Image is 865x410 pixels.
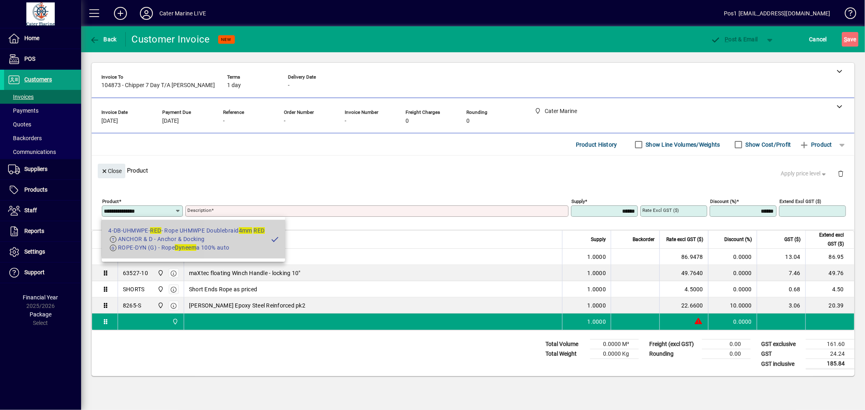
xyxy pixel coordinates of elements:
[844,36,847,43] span: S
[811,231,844,248] span: Extend excl GST ($)
[189,253,258,261] span: Bow Roller V type 90d x 80
[123,269,148,277] div: 63527-10
[155,252,165,261] span: Cater Marine
[831,164,850,183] button: Delete
[90,36,117,43] span: Back
[784,235,801,244] span: GST ($)
[805,265,854,281] td: 49.76
[588,318,606,326] span: 1.0000
[757,249,805,265] td: 13.04
[123,235,133,244] span: Item
[170,317,179,326] span: Cater Marine
[842,32,859,47] button: Save
[288,82,290,89] span: -
[590,349,639,359] td: 0.0000 Kg
[666,235,703,244] span: Rate excl GST ($)
[708,281,757,297] td: 0.0000
[123,301,142,310] div: 8265-S
[839,2,855,28] a: Knowledge Base
[708,265,757,281] td: 0.0000
[4,263,81,283] a: Support
[806,359,854,369] td: 185.84
[588,285,606,293] span: 1.0000
[807,32,829,47] button: Cancel
[571,199,585,204] mat-label: Supply
[644,141,720,149] label: Show Line Volumes/Weights
[757,349,806,359] td: GST
[8,107,39,114] span: Payments
[98,164,125,178] button: Close
[223,118,225,124] span: -
[633,235,655,244] span: Backorder
[96,167,127,174] app-page-header-button: Close
[590,340,639,349] td: 0.0000 M³
[711,36,758,43] span: ost & Email
[24,207,37,214] span: Staff
[642,207,679,213] mat-label: Rate excl GST ($)
[345,118,346,124] span: -
[123,253,146,261] div: 8390310
[4,49,81,69] a: POS
[708,297,757,314] td: 10.0000
[645,349,702,359] td: Rounding
[24,186,47,193] span: Products
[724,7,831,20] div: Pos1 [EMAIL_ADDRESS][DOMAIN_NAME]
[757,265,805,281] td: 7.46
[4,159,81,179] a: Suppliers
[24,248,45,255] span: Settings
[591,235,606,244] span: Supply
[8,149,56,155] span: Communications
[101,164,122,178] span: Close
[4,201,81,221] a: Staff
[805,297,854,314] td: 20.39
[708,314,757,330] td: 0.0000
[4,28,81,49] a: Home
[466,118,470,124] span: 0
[4,180,81,200] a: Products
[779,199,821,204] mat-label: Extend excl GST ($)
[710,199,736,204] mat-label: Discount (%)
[588,301,606,310] span: 1.0000
[573,137,620,152] button: Product History
[88,32,119,47] button: Back
[162,118,179,124] span: [DATE]
[133,6,159,21] button: Profile
[757,340,806,349] td: GST exclusive
[541,340,590,349] td: Total Volume
[744,141,791,149] label: Show Cost/Profit
[4,131,81,145] a: Backorders
[189,269,300,277] span: maXtec floating Winch Handle - locking 10"
[30,311,52,318] span: Package
[406,118,409,124] span: 0
[757,281,805,297] td: 0.68
[806,340,854,349] td: 161.60
[227,82,241,89] span: 1 day
[81,32,126,47] app-page-header-button: Back
[4,242,81,262] a: Settings
[101,118,118,124] span: [DATE]
[805,281,854,297] td: 4.50
[702,349,751,359] td: 0.00
[4,145,81,159] a: Communications
[159,7,206,20] div: Cater Marine LIVE
[24,269,45,275] span: Support
[778,167,831,181] button: Apply price level
[844,33,856,46] span: ave
[8,121,31,128] span: Quotes
[757,297,805,314] td: 3.06
[541,349,590,359] td: Total Weight
[189,235,214,244] span: Description
[102,199,119,204] mat-label: Product
[23,294,58,301] span: Financial Year
[665,253,703,261] div: 86.9478
[576,138,617,151] span: Product History
[187,207,211,213] mat-label: Description
[702,340,751,349] td: 0.00
[187,217,562,225] mat-error: Required
[155,269,165,278] span: Cater Marine
[725,36,729,43] span: P
[92,156,854,185] div: Product
[101,82,215,89] span: 104873 - Chipper 7 Day T/A [PERSON_NAME]
[809,33,827,46] span: Cancel
[831,170,850,177] app-page-header-button: Delete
